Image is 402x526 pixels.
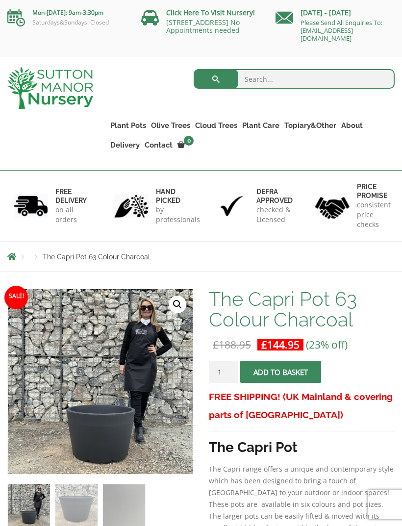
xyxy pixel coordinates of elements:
span: (23% off) [306,338,348,351]
h3: FREE SHIPPING! (UK Mainland & covering parts of [GEOGRAPHIC_DATA]) [209,388,395,424]
a: Plant Pots [108,119,149,132]
span: £ [213,338,219,351]
p: Saturdays&Sundays: Closed [7,19,126,26]
a: 0 [175,138,197,152]
strong: The Capri Pot [209,439,298,455]
p: Mon-[DATE]: 9am-3:30pm [7,7,126,19]
h6: FREE DELIVERY [55,187,87,205]
span: Sale! [4,286,28,309]
span: £ [261,338,267,351]
nav: Breadcrumbs [7,252,395,260]
a: Topiary&Other [282,119,339,132]
h6: Defra approved [256,187,293,205]
a: Cloud Trees [193,119,240,132]
img: 2.jpg [114,194,149,219]
img: The Capri Pot 63 Colour Charcoal - IMG 3825 scaled [193,289,377,474]
a: Delivery [108,138,142,152]
a: [STREET_ADDRESS] No Appointments needed [166,18,240,35]
img: 4.jpg [315,191,350,221]
span: The Capri Pot 63 Colour Charcoal [43,253,150,261]
img: 3.jpg [215,194,249,219]
a: View full-screen image gallery [169,296,186,313]
a: Contact [142,138,175,152]
img: logo [7,67,93,109]
a: Plant Care [240,119,282,132]
h6: Price promise [357,182,391,200]
p: [DATE] - [DATE] [276,7,395,19]
a: Olive Trees [149,119,193,132]
p: on all orders [55,205,87,225]
span: 0 [184,136,194,146]
bdi: 188.95 [213,338,251,351]
p: consistent price checks [357,200,391,229]
button: Add to basket [240,361,321,383]
h6: hand picked [156,187,200,205]
input: Product quantity [209,361,238,383]
a: About [339,119,365,132]
p: checked & Licensed [256,205,293,225]
input: Search... [194,69,395,89]
bdi: 144.95 [261,338,300,351]
img: The Capri Pot 63 Colour Charcoal - IMG 3824 1 scaled [8,289,193,474]
img: 1.jpg [14,194,48,219]
h1: The Capri Pot 63 Colour Charcoal [209,289,395,330]
p: by professionals [156,205,200,225]
a: Please Send All Enquiries To: [EMAIL_ADDRESS][DOMAIN_NAME] [301,18,382,43]
a: Click Here To Visit Nursery! [166,8,255,17]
